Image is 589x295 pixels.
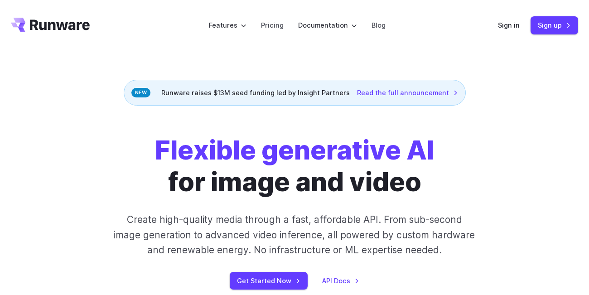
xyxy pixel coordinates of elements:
[113,212,476,257] p: Create high-quality media through a fast, affordable API. From sub-second image generation to adv...
[209,20,246,30] label: Features
[155,135,434,198] h1: for image and video
[230,272,308,290] a: Get Started Now
[155,134,434,166] strong: Flexible generative AI
[498,20,520,30] a: Sign in
[261,20,284,30] a: Pricing
[11,18,90,32] a: Go to /
[372,20,386,30] a: Blog
[322,276,359,286] a: API Docs
[124,80,466,106] div: Runware raises $13M seed funding led by Insight Partners
[357,87,458,98] a: Read the full announcement
[298,20,357,30] label: Documentation
[531,16,578,34] a: Sign up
